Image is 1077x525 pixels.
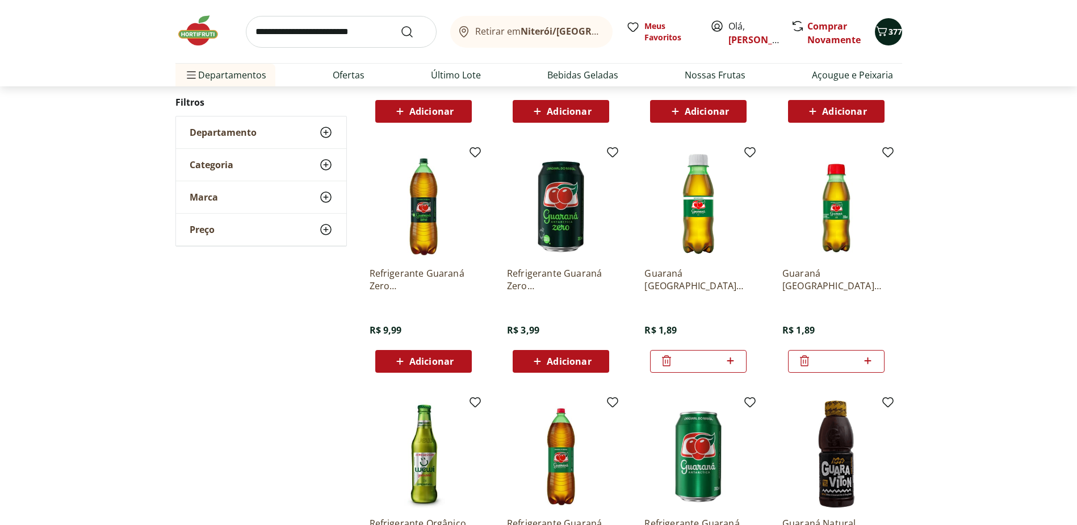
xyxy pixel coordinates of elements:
a: Último Lote [431,68,481,82]
span: Departamento [190,127,257,138]
button: Adicionar [650,100,747,123]
a: Comprar Novamente [807,20,861,46]
a: Bebidas Geladas [547,68,618,82]
button: Departamento [176,116,346,148]
button: Marca [176,181,346,213]
a: Nossas Frutas [685,68,745,82]
a: Ofertas [333,68,364,82]
span: Marca [190,191,218,203]
h2: Filtros [175,91,347,114]
button: Preço [176,214,346,245]
button: Submit Search [400,25,428,39]
button: Adicionar [513,100,609,123]
a: Meus Favoritos [626,20,697,43]
a: Açougue e Peixaria [812,68,893,82]
span: R$ 3,99 [507,324,539,336]
span: Retirar em [475,26,601,36]
a: Guaraná [GEOGRAPHIC_DATA] 200ml [782,267,890,292]
span: R$ 9,99 [370,324,402,336]
button: Retirar emNiterói/[GEOGRAPHIC_DATA] [450,16,613,48]
span: R$ 1,89 [644,324,677,336]
img: Refrigerante Guaraná Antarctica 350ml [644,400,752,508]
span: Adicionar [822,107,866,116]
img: Refrigerante Guaraná Zero Antarctica 2L [370,150,477,258]
span: R$ 1,89 [782,324,815,336]
span: Categoria [190,159,233,170]
span: Preço [190,224,215,235]
img: Refrigerante Guaraná Zero Antarctica 350ml [507,150,615,258]
a: Refrigerante Guaraná Zero [GEOGRAPHIC_DATA] 2L [370,267,477,292]
span: 377 [889,26,902,37]
a: [PERSON_NAME] [728,34,802,46]
img: Guaraná Antarctica 200ml [782,150,890,258]
span: Olá, [728,19,779,47]
button: Menu [185,61,198,89]
span: Departamentos [185,61,266,89]
button: Adicionar [375,350,472,373]
a: Refrigerante Guaraná Zero [GEOGRAPHIC_DATA] 350ml [507,267,615,292]
span: Meus Favoritos [644,20,697,43]
b: Niterói/[GEOGRAPHIC_DATA] [521,25,650,37]
a: Guaraná [GEOGRAPHIC_DATA] Zero Pet 200ml [644,267,752,292]
img: Guaraná Natural Guaraviton Ginseng Zero 500ml [782,400,890,508]
span: Adicionar [547,107,591,116]
button: Adicionar [513,350,609,373]
img: Hortifruti [175,14,232,48]
img: Refrigerante Orgânico Guaraná Natural Zero Açúcar Wewi 255ml [370,400,477,508]
input: search [246,16,437,48]
img: Refrigerante Guaraná Antarctica 2L [507,400,615,508]
button: Adicionar [375,100,472,123]
span: Adicionar [547,357,591,366]
span: Adicionar [685,107,729,116]
button: Categoria [176,149,346,181]
button: Adicionar [788,100,885,123]
span: Adicionar [409,357,454,366]
button: Carrinho [875,18,902,45]
span: Adicionar [409,107,454,116]
img: Guaraná Antarctica Zero Pet 200ml [644,150,752,258]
